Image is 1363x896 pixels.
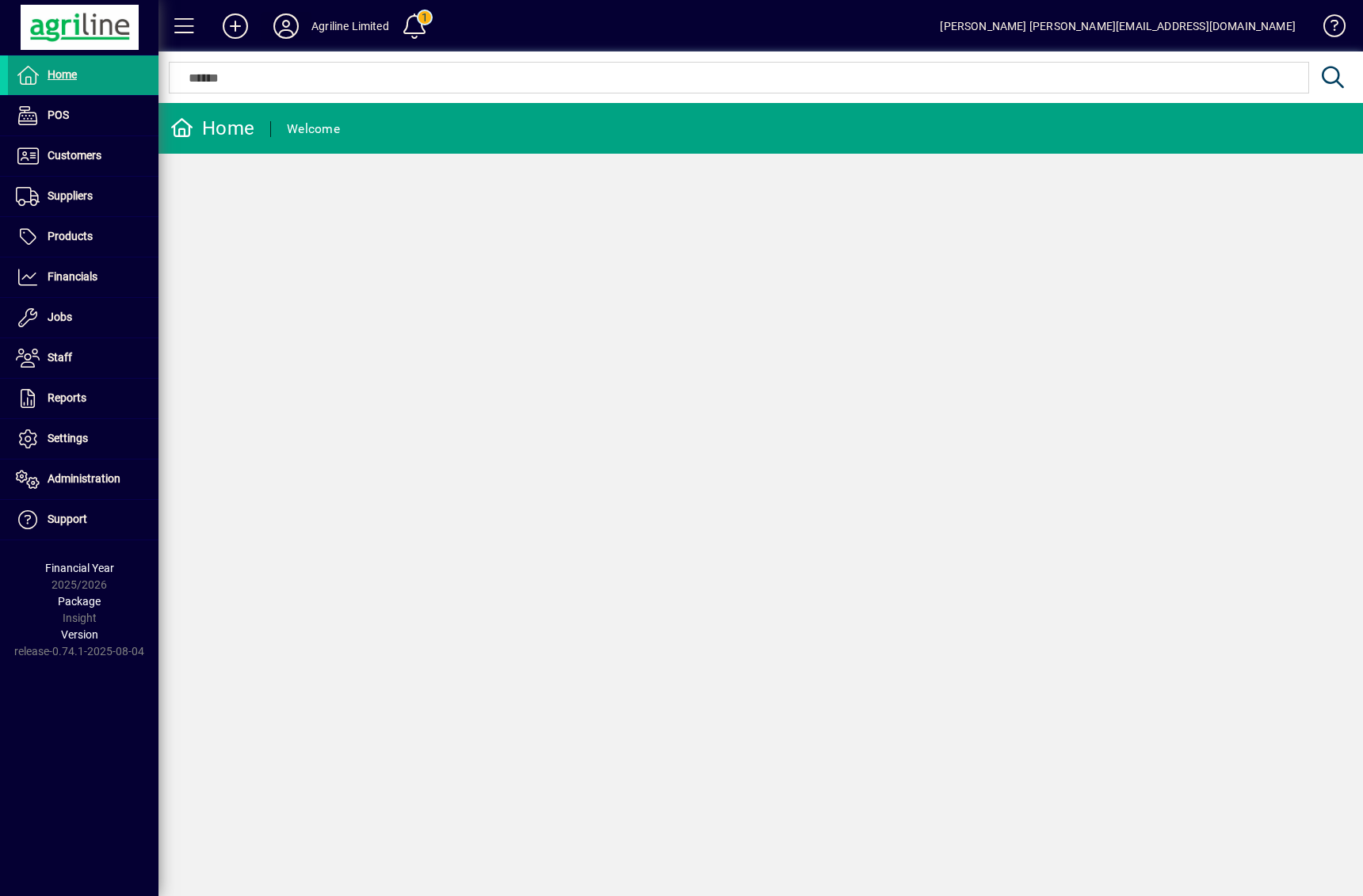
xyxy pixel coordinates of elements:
[45,562,114,574] span: Financial Year
[261,12,311,40] button: Profile
[48,230,93,242] span: Products
[58,595,101,608] span: Package
[170,116,254,141] div: Home
[48,391,86,404] span: Reports
[48,270,97,283] span: Financials
[48,149,101,162] span: Customers
[311,13,389,39] div: Agriline Limited
[8,257,158,297] a: Financials
[287,116,340,142] div: Welcome
[940,13,1296,39] div: [PERSON_NAME] [PERSON_NAME][EMAIL_ADDRESS][DOMAIN_NAME]
[48,189,93,202] span: Suppliers
[48,68,77,81] span: Home
[48,311,72,323] span: Jobs
[210,12,261,40] button: Add
[8,177,158,216] a: Suppliers
[8,379,158,418] a: Reports
[8,500,158,540] a: Support
[1311,3,1343,55] a: Knowledge Base
[8,217,158,257] a: Products
[8,338,158,378] a: Staff
[8,96,158,135] a: POS
[48,432,88,444] span: Settings
[48,351,72,364] span: Staff
[8,459,158,499] a: Administration
[8,136,158,176] a: Customers
[8,298,158,337] a: Jobs
[48,513,87,525] span: Support
[48,109,69,121] span: POS
[48,472,120,485] span: Administration
[61,628,98,641] span: Version
[8,419,158,459] a: Settings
